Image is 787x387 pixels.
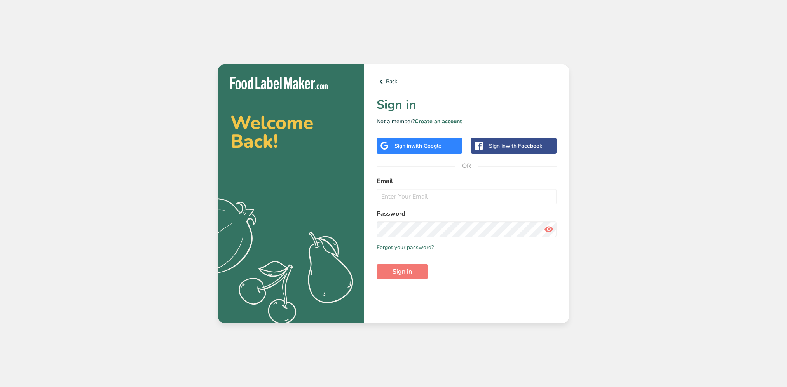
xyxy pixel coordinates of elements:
[377,243,434,251] a: Forgot your password?
[230,77,328,90] img: Food Label Maker
[377,264,428,279] button: Sign in
[411,142,441,150] span: with Google
[377,96,557,114] h1: Sign in
[489,142,542,150] div: Sign in
[394,142,441,150] div: Sign in
[506,142,542,150] span: with Facebook
[415,118,462,125] a: Create an account
[377,117,557,126] p: Not a member?
[377,77,557,86] a: Back
[377,176,557,186] label: Email
[393,267,412,276] span: Sign in
[455,154,478,178] span: OR
[230,113,352,151] h2: Welcome Back!
[377,209,557,218] label: Password
[377,189,557,204] input: Enter Your Email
